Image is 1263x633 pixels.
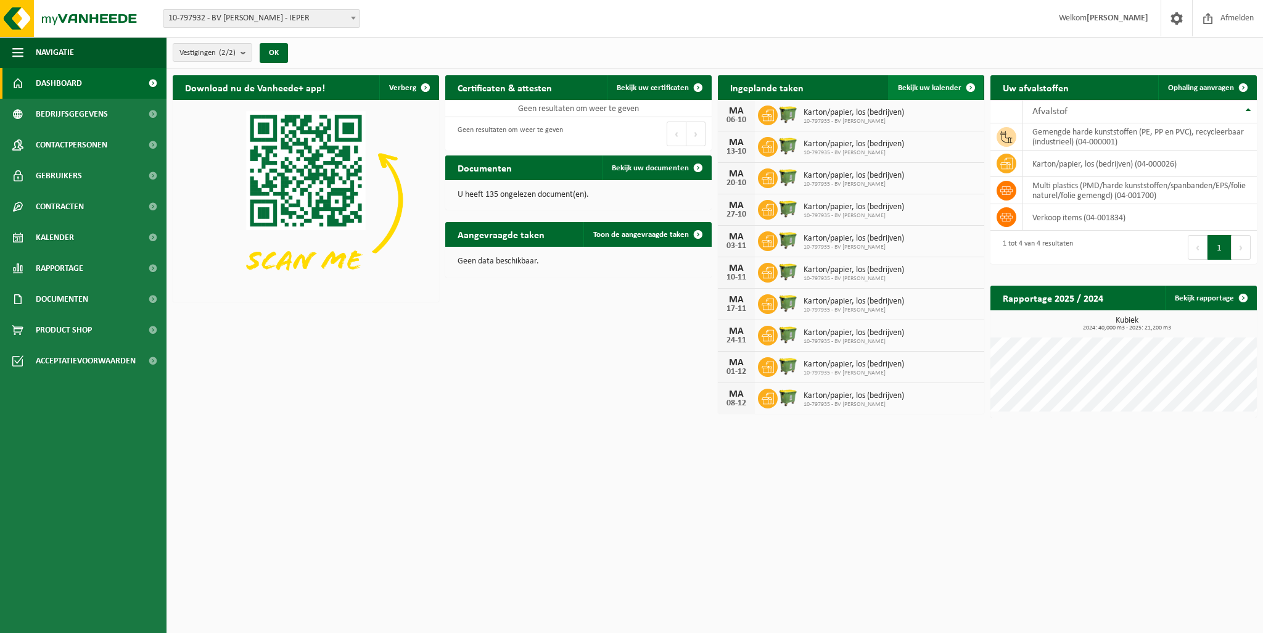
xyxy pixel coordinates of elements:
span: 10-797935 - BV [PERSON_NAME] [804,149,904,157]
div: 1 tot 4 van 4 resultaten [997,234,1073,261]
a: Bekijk uw kalender [888,75,983,100]
div: 06-10 [724,116,749,125]
span: Navigatie [36,37,74,68]
span: Ophaling aanvragen [1168,84,1234,92]
h2: Uw afvalstoffen [990,75,1081,99]
div: 17-11 [724,305,749,313]
div: 01-12 [724,368,749,376]
span: Rapportage [36,253,83,284]
button: OK [260,43,288,63]
button: 1 [1207,235,1232,260]
span: Toon de aangevraagde taken [593,231,689,239]
h2: Documenten [445,155,524,180]
div: Geen resultaten om weer te geven [451,120,563,147]
button: Next [686,122,706,146]
count: (2/2) [219,49,236,57]
span: Contactpersonen [36,130,107,160]
button: Next [1232,235,1251,260]
h2: Rapportage 2025 / 2024 [990,286,1116,310]
div: 24-11 [724,336,749,345]
img: WB-1100-HPE-GN-50 [778,261,799,282]
a: Bekijk rapportage [1165,286,1256,310]
span: 10-797935 - BV [PERSON_NAME] [804,244,904,251]
div: MA [724,295,749,305]
span: 10-797935 - BV [PERSON_NAME] [804,212,904,220]
strong: [PERSON_NAME] [1087,14,1148,23]
h2: Ingeplande taken [718,75,816,99]
button: Verberg [379,75,438,100]
a: Toon de aangevraagde taken [583,222,710,247]
span: Bekijk uw certificaten [617,84,689,92]
span: Bedrijfsgegevens [36,99,108,130]
div: 20-10 [724,179,749,188]
span: Acceptatievoorwaarden [36,345,136,376]
span: Product Shop [36,315,92,345]
p: Geen data beschikbaar. [458,257,699,266]
img: Download de VHEPlus App [173,100,439,300]
h3: Kubiek [997,316,1257,331]
span: Karton/papier, los (bedrijven) [804,234,904,244]
div: MA [724,326,749,336]
h2: Download nu de Vanheede+ app! [173,75,337,99]
span: 10-797932 - BV STEFAN ROUSSEEUW - IEPER [163,9,360,28]
span: 10-797935 - BV [PERSON_NAME] [804,181,904,188]
div: 08-12 [724,399,749,408]
div: MA [724,232,749,242]
td: karton/papier, los (bedrijven) (04-000026) [1023,151,1257,177]
span: Karton/papier, los (bedrijven) [804,297,904,307]
img: WB-1100-HPE-GN-50 [778,198,799,219]
div: MA [724,358,749,368]
div: MA [724,389,749,399]
span: Gebruikers [36,160,82,191]
td: gemengde harde kunststoffen (PE, PP en PVC), recycleerbaar (industrieel) (04-000001) [1023,123,1257,151]
td: Geen resultaten om weer te geven [445,100,712,117]
div: MA [724,263,749,273]
div: MA [724,201,749,210]
span: Kalender [36,222,74,253]
span: Karton/papier, los (bedrijven) [804,202,904,212]
span: 2024: 40,000 m3 - 2025: 21,200 m3 [997,325,1257,331]
p: U heeft 135 ongelezen document(en). [458,191,699,199]
span: Karton/papier, los (bedrijven) [804,391,904,401]
img: WB-1100-HPE-GN-50 [778,167,799,188]
td: multi plastics (PMD/harde kunststoffen/spanbanden/EPS/folie naturel/folie gemengd) (04-001700) [1023,177,1257,204]
span: Documenten [36,284,88,315]
div: MA [724,138,749,147]
span: Vestigingen [179,44,236,62]
h2: Certificaten & attesten [445,75,564,99]
a: Bekijk uw certificaten [607,75,710,100]
span: 10-797935 - BV [PERSON_NAME] [804,401,904,408]
span: Dashboard [36,68,82,99]
div: 03-11 [724,242,749,250]
img: WB-1100-HPE-GN-50 [778,355,799,376]
span: 10-797935 - BV [PERSON_NAME] [804,275,904,283]
span: 10-797935 - BV [PERSON_NAME] [804,307,904,314]
td: verkoop items (04-001834) [1023,204,1257,231]
span: Contracten [36,191,84,222]
img: WB-1100-HPE-GN-50 [778,104,799,125]
div: 13-10 [724,147,749,156]
a: Ophaling aanvragen [1158,75,1256,100]
img: WB-1100-HPE-GN-50 [778,230,799,250]
button: Previous [1188,235,1207,260]
span: 10-797932 - BV STEFAN ROUSSEEUW - IEPER [163,10,360,27]
img: WB-1100-HPE-GN-50 [778,135,799,156]
span: 10-797935 - BV [PERSON_NAME] [804,338,904,345]
span: Karton/papier, los (bedrijven) [804,139,904,149]
img: WB-1100-HPE-GN-50 [778,387,799,408]
div: 10-11 [724,273,749,282]
button: Vestigingen(2/2) [173,43,252,62]
span: Afvalstof [1032,107,1068,117]
span: Karton/papier, los (bedrijven) [804,265,904,275]
h2: Aangevraagde taken [445,222,557,246]
div: MA [724,106,749,116]
div: MA [724,169,749,179]
div: 27-10 [724,210,749,219]
span: Karton/papier, los (bedrijven) [804,171,904,181]
span: Bekijk uw kalender [898,84,961,92]
span: Bekijk uw documenten [612,164,689,172]
a: Bekijk uw documenten [602,155,710,180]
button: Previous [667,122,686,146]
span: 10-797935 - BV [PERSON_NAME] [804,118,904,125]
img: WB-1100-HPE-GN-50 [778,292,799,313]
